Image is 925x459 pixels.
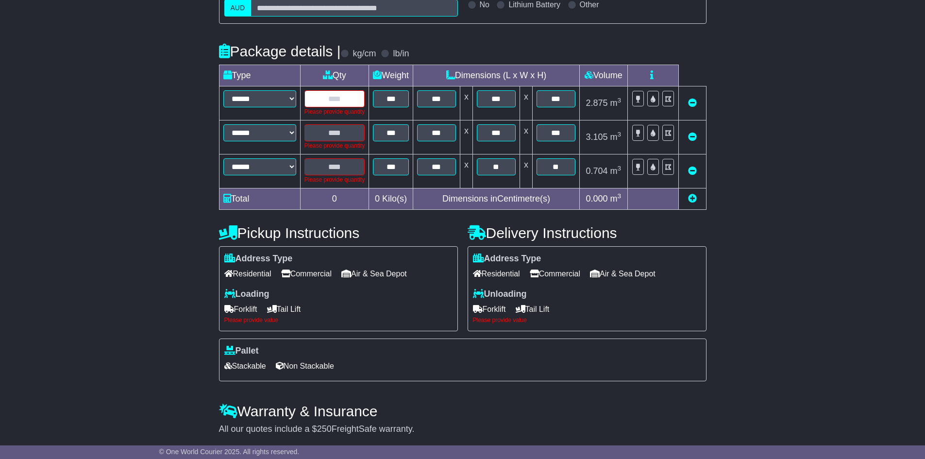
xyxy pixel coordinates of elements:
[353,49,376,59] label: kg/cm
[586,132,607,142] span: 3.105
[304,107,365,116] div: Please provide quantity
[618,97,622,104] sup: 3
[520,86,532,120] td: x
[473,302,506,317] span: Forklift
[520,154,532,188] td: x
[473,289,527,300] label: Unloading
[224,302,257,317] span: Forklift
[219,225,458,241] h4: Pickup Instructions
[460,86,472,120] td: x
[468,225,706,241] h4: Delivery Instructions
[369,188,413,209] td: Kilo(s)
[688,166,697,176] a: Remove this item
[460,154,472,188] td: x
[586,166,607,176] span: 0.704
[369,65,413,86] td: Weight
[530,266,580,281] span: Commercial
[375,194,380,204] span: 0
[688,132,697,142] a: Remove this item
[300,188,369,209] td: 0
[520,120,532,154] td: x
[300,65,369,86] td: Qty
[224,266,271,281] span: Residential
[688,194,697,204] a: Add new item
[159,448,300,456] span: © One World Courier 2025. All rights reserved.
[610,132,622,142] span: m
[219,424,706,435] div: All our quotes include a $ FreightSafe warranty.
[219,403,706,419] h4: Warranty & Insurance
[341,266,407,281] span: Air & Sea Depot
[304,175,365,184] div: Please provide quantity
[473,317,701,323] div: Please provide value
[610,194,622,204] span: m
[610,98,622,108] span: m
[281,266,332,281] span: Commercial
[219,65,300,86] td: Type
[224,254,293,264] label: Address Type
[618,192,622,200] sup: 3
[618,131,622,138] sup: 3
[460,120,472,154] td: x
[317,424,332,434] span: 250
[393,49,409,59] label: lb/in
[473,254,541,264] label: Address Type
[224,289,269,300] label: Loading
[516,302,550,317] span: Tail Lift
[413,188,579,209] td: Dimensions in Centimetre(s)
[688,98,697,108] a: Remove this item
[224,346,259,357] label: Pallet
[579,65,627,86] td: Volume
[610,166,622,176] span: m
[224,317,453,323] div: Please provide value
[224,358,266,374] span: Stackable
[473,266,520,281] span: Residential
[219,188,300,209] td: Total
[219,43,341,59] h4: Package details |
[276,358,334,374] span: Non Stackable
[618,165,622,172] sup: 3
[586,194,607,204] span: 0.000
[267,302,301,317] span: Tail Lift
[413,65,579,86] td: Dimensions (L x W x H)
[304,141,365,150] div: Please provide quantity
[586,98,607,108] span: 2.875
[590,266,656,281] span: Air & Sea Depot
